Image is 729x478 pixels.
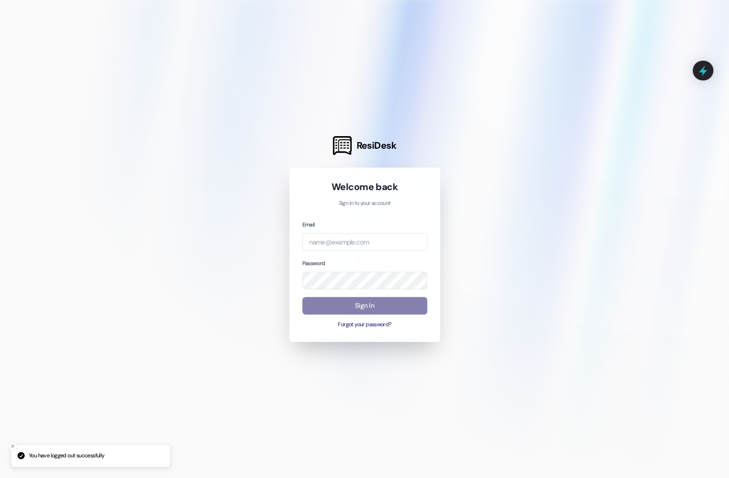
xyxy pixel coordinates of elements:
[29,452,104,460] p: You have logged out successfully
[302,260,325,267] label: Password
[8,442,17,451] button: Close toast
[356,139,396,152] span: ResiDesk
[302,199,427,208] p: Sign in to your account
[333,136,352,155] img: ResiDesk Logo
[302,297,427,314] button: Sign In
[302,221,315,228] label: Email
[302,181,427,193] h1: Welcome back
[302,321,427,329] button: Forgot your password?
[302,233,427,251] input: name@example.com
